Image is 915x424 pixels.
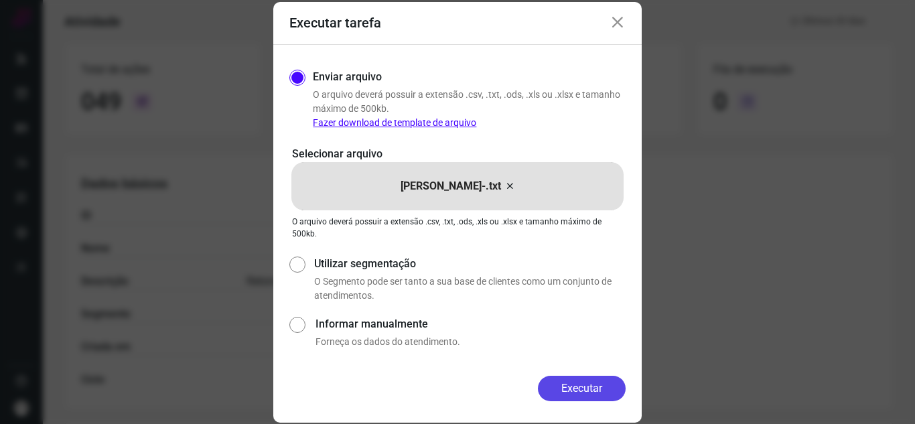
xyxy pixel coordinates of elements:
label: Informar manualmente [315,316,626,332]
p: Forneça os dados do atendimento. [315,335,626,349]
p: O Segmento pode ser tanto a sua base de clientes como um conjunto de atendimentos. [314,275,626,303]
h3: Executar tarefa [289,15,381,31]
p: Selecionar arquivo [292,146,623,162]
p: [PERSON_NAME]-.txt [401,178,501,194]
p: O arquivo deverá possuir a extensão .csv, .txt, .ods, .xls ou .xlsx e tamanho máximo de 500kb. [292,216,623,240]
button: Executar [538,376,626,401]
p: O arquivo deverá possuir a extensão .csv, .txt, .ods, .xls ou .xlsx e tamanho máximo de 500kb. [313,88,626,130]
a: Fazer download de template de arquivo [313,117,476,128]
label: Enviar arquivo [313,69,382,85]
label: Utilizar segmentação [314,256,626,272]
